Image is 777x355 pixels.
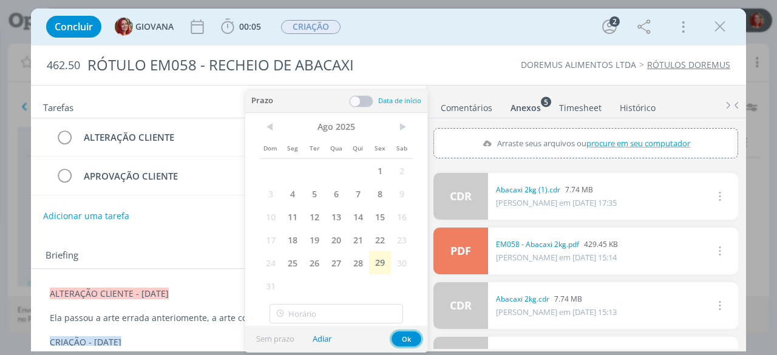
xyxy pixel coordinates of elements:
[521,59,636,70] a: DOREMUS ALIMENTOS LTDA
[369,159,391,182] span: 1
[369,136,391,159] span: Sex
[47,59,80,72] span: 462.50
[347,182,369,205] span: 7
[42,205,130,227] button: Adicionar uma tarefa
[391,159,413,182] span: 2
[369,205,391,228] span: 15
[251,95,273,107] span: Prazo
[496,184,617,195] div: 7.74 MB
[600,17,619,36] button: 2
[496,252,617,263] span: [PERSON_NAME] em [DATE] 15:14
[433,173,488,220] a: CDR
[260,205,282,228] span: 10
[347,228,369,251] span: 21
[50,336,121,348] span: CRIAÇÃO - [DATE]
[135,22,174,31] span: GIOVANA
[260,118,282,136] span: <
[280,19,341,35] button: CRIAÇÃO
[281,20,341,34] span: CRIAÇÃO
[391,118,413,136] span: >
[50,312,407,324] p: Ela passou a arte errada anteriomente, a arte correta está em anexo.
[347,251,369,274] span: 28
[433,228,488,274] a: PDF
[496,197,617,208] span: [PERSON_NAME] em [DATE] 17:35
[511,102,541,114] div: Anexos
[392,331,421,347] button: Ok
[496,294,549,305] a: Abacaxi 2kg.cdr
[218,17,264,36] button: 00:05
[347,205,369,228] span: 14
[304,205,325,228] span: 12
[325,182,347,205] span: 6
[50,288,169,299] span: ALTERAÇÃO CLIENTE - [DATE]
[369,182,391,205] span: 8
[369,228,391,251] span: 22
[496,294,617,305] div: 7.74 MB
[304,228,325,251] span: 19
[46,16,101,38] button: Concluir
[282,228,304,251] span: 18
[647,59,730,70] a: RÓTULOS DOREMUS
[391,228,413,251] span: 23
[115,18,174,36] button: GGIOVANA
[391,136,413,159] span: Sab
[586,138,690,149] span: procure em seu computador
[440,96,493,114] a: Comentários
[541,96,551,107] sup: 5
[46,248,78,264] span: Briefing
[619,96,656,114] a: Histórico
[43,99,73,113] span: Tarefas
[496,239,618,250] div: 429.45 KB
[282,182,304,205] span: 4
[347,136,369,159] span: Qui
[270,304,403,323] input: Horário
[260,182,282,205] span: 3
[282,205,304,228] span: 11
[260,274,282,297] span: 31
[369,251,391,274] span: 29
[55,22,93,32] span: Concluir
[305,331,339,347] button: Adiar
[558,96,602,114] a: Timesheet
[325,251,347,274] span: 27
[115,18,133,36] img: G
[282,118,391,136] span: Ago 2025
[260,228,282,251] span: 17
[325,205,347,228] span: 13
[496,239,579,250] a: EM058 - Abacaxi 2kg.pdf
[282,251,304,274] span: 25
[260,136,282,159] span: Dom
[496,306,617,317] span: [PERSON_NAME] em [DATE] 15:13
[304,251,325,274] span: 26
[325,136,347,159] span: Qua
[78,169,293,184] div: APROVAÇÃO CLIENTE
[391,182,413,205] span: 9
[260,251,282,274] span: 24
[78,130,293,145] div: ALTERAÇÃO CLIENTE
[83,50,440,80] div: RÓTULO EM058 - RECHEIO DE ABACAXI
[239,21,261,32] span: 00:05
[496,184,560,195] a: Abacaxi 2kg (1).cdr
[31,8,746,351] div: dialog
[391,251,413,274] span: 30
[304,182,325,205] span: 5
[282,136,304,159] span: Seg
[378,96,421,105] span: Data de início
[609,16,620,27] div: 2
[391,205,413,228] span: 16
[304,136,325,159] span: Ter
[325,228,347,251] span: 20
[433,282,488,329] a: CDR
[477,135,694,151] label: Arraste seus arquivos ou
